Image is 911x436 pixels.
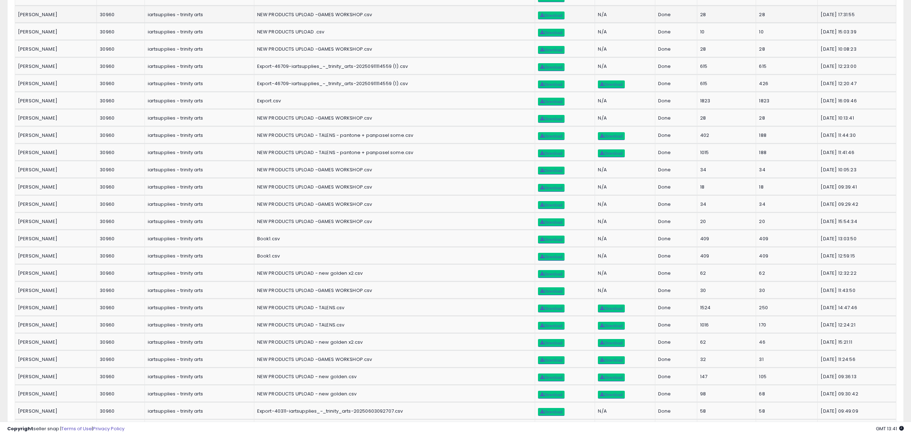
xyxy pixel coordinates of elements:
div: 62 [759,270,812,277]
div: [DATE] 11:43:50 [821,287,891,294]
div: [DATE] 09:49:09 [821,408,891,414]
div: 30960 [100,356,139,363]
div: 28 [700,46,751,52]
div: N/A [598,408,650,414]
div: iartsupplies ~ trinity arts [148,149,249,156]
div: 402 [700,132,751,139]
a: Download [538,236,565,243]
span: Download [540,134,562,138]
div: seller snap | | [7,426,124,432]
div: iartsupplies ~ trinity arts [148,218,249,225]
a: Download [538,132,565,140]
div: Export-40311-iartsupplies_~_trinity_arts-20250603092707.csv [257,408,529,414]
div: Done [658,63,691,70]
div: 409 [700,253,751,259]
div: 30960 [100,115,139,121]
div: 30960 [100,167,139,173]
div: 30960 [100,46,139,52]
div: iartsupplies ~ trinity arts [148,115,249,121]
div: Done [658,201,691,208]
div: [PERSON_NAME] [18,149,91,156]
div: 409 [700,236,751,242]
div: Done [658,218,691,225]
div: N/A [598,11,650,18]
div: N/A [598,98,650,104]
div: Book1.csv [257,236,529,242]
div: iartsupplies ~ trinity arts [148,391,249,397]
div: [PERSON_NAME] [18,115,91,121]
div: 30960 [100,11,139,18]
div: 30960 [100,132,139,139]
div: NEW PRODUCTS UPLOAD - TALENS - pantone + panpasel some.csv [257,132,529,139]
div: 250 [759,305,812,311]
div: 30960 [100,374,139,380]
div: [DATE] 09:30:42 [821,391,891,397]
div: Export-46709-iartsupplies_~_trinity_arts-20250911114559 (1).csv [257,80,529,87]
a: Download [538,253,565,261]
span: Download [540,117,562,121]
div: [DATE] 15:03:39 [821,29,891,35]
span: Download [600,375,622,380]
div: 30960 [100,149,139,156]
a: Download [538,408,565,416]
span: Download [600,134,622,138]
div: 30960 [100,287,139,294]
span: Download [600,151,622,156]
div: iartsupplies ~ trinity arts [148,201,249,208]
div: 34 [700,201,751,208]
span: Download [540,289,562,293]
div: 32 [700,356,751,363]
div: 30 [700,287,751,294]
span: Download [600,324,622,328]
div: [PERSON_NAME] [18,408,91,414]
div: 30960 [100,98,139,104]
div: [PERSON_NAME] [18,132,91,139]
div: N/A [598,236,650,242]
div: 615 [759,63,812,70]
div: [DATE] 15:54:34 [821,218,891,225]
div: Done [658,339,691,345]
a: Download [598,80,624,88]
div: iartsupplies ~ trinity arts [148,184,249,190]
div: 30960 [100,322,139,328]
span: Download [540,13,562,18]
div: Done [658,305,691,311]
div: 409 [759,236,812,242]
div: NEW PRODUCTS UPLOAD -GAMES WORKSHOP.csv [257,46,529,52]
div: [DATE] 09:39:41 [821,184,891,190]
a: Download [538,322,565,330]
div: [PERSON_NAME] [18,374,91,380]
div: NEW PRODUCTS UPLOAD - new golden.csv [257,391,529,397]
a: Privacy Policy [93,425,124,432]
div: N/A [598,201,650,208]
div: N/A [598,270,650,277]
div: [DATE] 12:23:00 [821,63,891,70]
div: 105 [759,374,812,380]
div: Done [658,408,691,414]
div: N/A [598,218,650,225]
div: iartsupplies ~ trinity arts [148,11,249,18]
div: NEW PRODUCTS UPLOAD -GAMES WORKSHOP.csv [257,201,529,208]
span: Download [540,341,562,345]
span: Download [540,358,562,362]
div: Export-46709-iartsupplies_~_trinity_arts-20250911114559 (1).csv [257,63,529,70]
span: Download [540,168,562,173]
a: Download [598,339,624,347]
a: Download [538,115,565,123]
div: [DATE] 10:13:41 [821,115,891,121]
div: [PERSON_NAME] [18,184,91,190]
div: 30960 [100,218,139,225]
div: 30960 [100,63,139,70]
div: 1823 [700,98,751,104]
div: 30960 [100,305,139,311]
div: [PERSON_NAME] [18,98,91,104]
div: 46 [759,339,812,345]
div: 1823 [759,98,812,104]
div: [PERSON_NAME] [18,63,91,70]
a: Download [598,356,624,364]
div: Done [658,149,691,156]
div: 62 [700,339,751,345]
div: [PERSON_NAME] [18,236,91,242]
a: Download [538,167,565,175]
a: Download [538,270,565,278]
